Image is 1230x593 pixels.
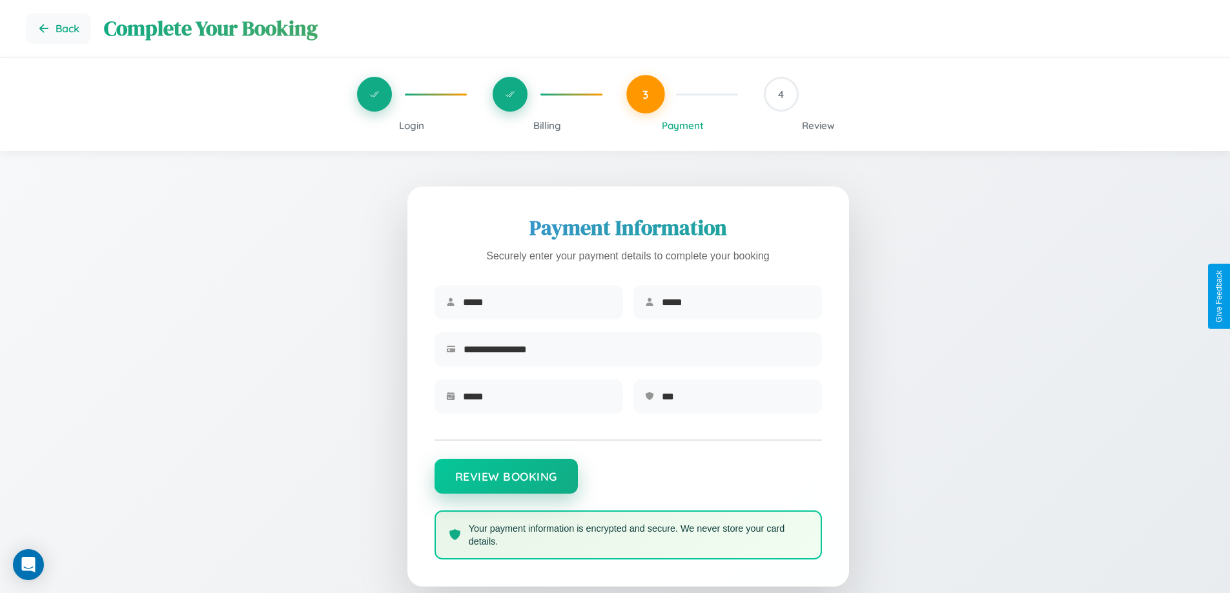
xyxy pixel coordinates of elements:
[435,459,578,494] button: Review Booking
[533,119,561,132] span: Billing
[642,87,649,101] span: 3
[662,119,704,132] span: Payment
[802,119,835,132] span: Review
[435,214,822,242] h2: Payment Information
[104,14,1204,43] h1: Complete Your Booking
[1215,270,1224,323] div: Give Feedback
[399,119,424,132] span: Login
[778,88,784,101] span: 4
[469,522,808,548] p: Your payment information is encrypted and secure. We never store your card details.
[26,13,91,44] button: Go back
[13,549,44,580] div: Open Intercom Messenger
[435,247,822,266] p: Securely enter your payment details to complete your booking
